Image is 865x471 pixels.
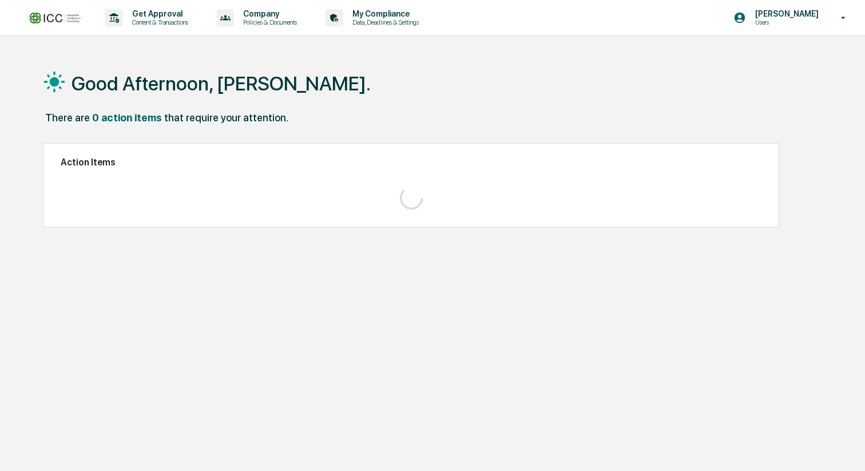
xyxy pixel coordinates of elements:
[234,9,303,18] p: Company
[123,9,194,18] p: Get Approval
[343,18,424,26] p: Data, Deadlines & Settings
[164,112,288,124] div: that require your attention.
[343,9,424,18] p: My Compliance
[27,10,82,26] img: logo
[72,72,371,95] h1: Good Afternoon, [PERSON_NAME].
[746,9,824,18] p: [PERSON_NAME]
[45,112,90,124] div: There are
[92,112,162,124] div: 0 action items
[234,18,303,26] p: Policies & Documents
[746,18,824,26] p: Users
[123,18,194,26] p: Content & Transactions
[61,157,761,168] h2: Action Items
